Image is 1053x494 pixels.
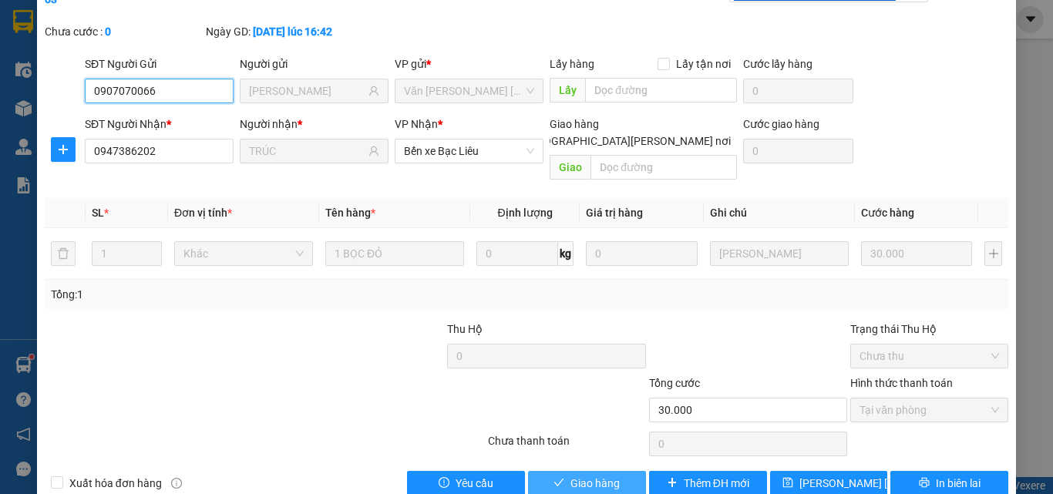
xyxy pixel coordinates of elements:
[253,25,332,38] b: [DATE] lúc 16:42
[439,477,449,489] span: exclamation-circle
[51,286,408,303] div: Tổng: 1
[368,86,379,96] span: user
[743,79,853,103] input: Cước lấy hàng
[368,146,379,156] span: user
[325,207,375,219] span: Tên hàng
[63,475,168,492] span: Xuất hóa đơn hàng
[85,55,234,72] div: SĐT Người Gửi
[553,477,564,489] span: check
[85,116,234,133] div: SĐT Người Nhận
[447,323,483,335] span: Thu Hộ
[174,207,232,219] span: Đơn vị tính
[919,477,930,489] span: printer
[497,207,552,219] span: Định lượng
[249,143,365,160] input: Tên người nhận
[456,475,493,492] span: Yêu cầu
[240,116,389,133] div: Người nhận
[590,155,737,180] input: Dọc đường
[850,321,1008,338] div: Trạng thái Thu Hộ
[183,242,304,265] span: Khác
[395,118,438,130] span: VP Nhận
[782,477,793,489] span: save
[558,241,574,266] span: kg
[586,207,643,219] span: Giá trị hàng
[550,58,594,70] span: Lấy hàng
[704,198,855,228] th: Ghi chú
[670,55,737,72] span: Lấy tận nơi
[743,118,819,130] label: Cước giao hàng
[520,133,737,150] span: [GEOGRAPHIC_DATA][PERSON_NAME] nơi
[585,78,737,102] input: Dọc đường
[984,241,1002,266] button: plus
[684,475,749,492] span: Thêm ĐH mới
[861,207,914,219] span: Cước hàng
[51,137,76,162] button: plus
[743,58,812,70] label: Cước lấy hàng
[51,241,76,266] button: delete
[649,377,700,389] span: Tổng cước
[404,79,534,102] span: Văn phòng Hồ Chí Minh
[570,475,620,492] span: Giao hàng
[325,241,464,266] input: VD: Bàn, Ghế
[92,207,104,219] span: SL
[586,241,697,266] input: 0
[486,432,648,459] div: Chưa thanh toán
[667,477,678,489] span: plus
[52,143,75,156] span: plus
[860,398,999,422] span: Tại văn phòng
[45,23,203,40] div: Chưa cước :
[105,25,111,38] b: 0
[860,344,999,368] span: Chưa thu
[861,241,972,266] input: 0
[206,23,364,40] div: Ngày GD:
[799,475,967,492] span: [PERSON_NAME] [PERSON_NAME]
[550,155,590,180] span: Giao
[395,55,543,72] div: VP gửi
[850,377,953,389] label: Hình thức thanh toán
[249,82,365,99] input: Tên người gửi
[550,118,599,130] span: Giao hàng
[743,139,853,163] input: Cước giao hàng
[936,475,981,492] span: In biên lai
[240,55,389,72] div: Người gửi
[710,241,849,266] input: Ghi Chú
[171,478,182,489] span: info-circle
[550,78,585,102] span: Lấy
[404,139,534,163] span: Bến xe Bạc Liêu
